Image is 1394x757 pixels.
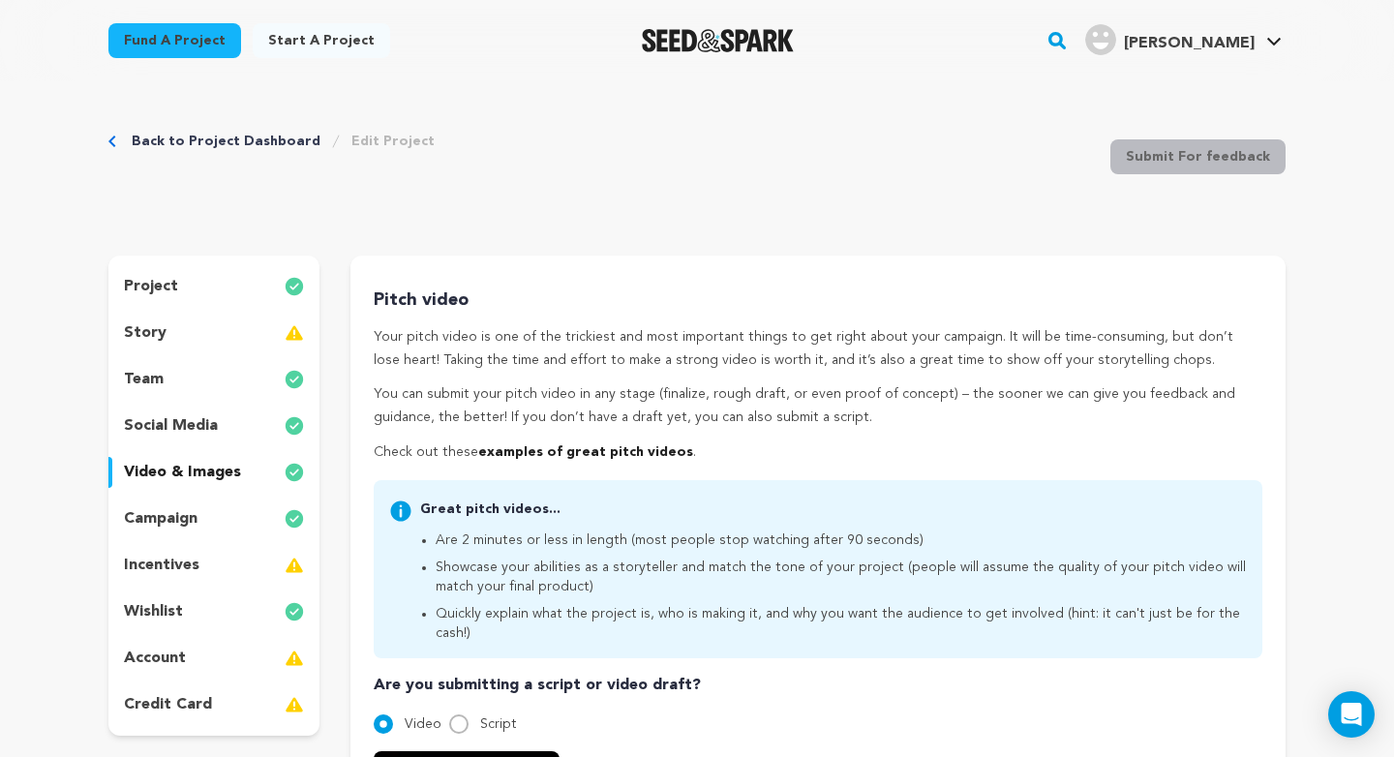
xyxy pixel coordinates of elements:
[285,647,304,670] img: warning-full.svg
[374,287,1262,315] p: Pitch video
[124,461,241,484] p: video & images
[108,271,319,302] button: project
[108,23,241,58] a: Fund a project
[478,445,693,459] a: examples of great pitch videos
[1124,36,1255,51] span: [PERSON_NAME]
[108,643,319,674] button: account
[108,410,319,441] button: social media
[285,600,304,623] img: check-circle-full.svg
[108,457,319,488] button: video & images
[285,554,304,577] img: warning-full.svg
[374,441,1262,465] p: Check out these .
[480,717,517,731] span: Script
[285,368,304,391] img: check-circle-full.svg
[1085,24,1255,55] div: Gabriel Busaneli S.'s Profile
[436,604,1247,643] li: Quickly explain what the project is, who is making it, and why you want the audience to get invol...
[374,674,1262,697] p: Are you submitting a script or video draft?
[1081,20,1286,61] span: Gabriel Busaneli S.'s Profile
[285,507,304,530] img: check-circle-full.svg
[124,321,167,345] p: story
[108,503,319,534] button: campaign
[124,647,186,670] p: account
[124,600,183,623] p: wishlist
[253,23,390,58] a: Start a project
[285,414,304,438] img: check-circle-full.svg
[124,275,178,298] p: project
[285,461,304,484] img: check-circle-full.svg
[124,414,218,438] p: social media
[405,717,441,731] span: Video
[1328,691,1375,738] div: Open Intercom Messenger
[642,29,794,52] img: Seed&Spark Logo Dark Mode
[124,368,164,391] p: team
[642,29,794,52] a: Seed&Spark Homepage
[108,364,319,395] button: team
[420,500,1247,519] p: Great pitch videos...
[1085,24,1116,55] img: user.png
[124,554,199,577] p: incentives
[132,132,320,151] a: Back to Project Dashboard
[108,550,319,581] button: incentives
[436,530,1247,550] li: Are 2 minutes or less in length (most people stop watching after 90 seconds)
[108,596,319,627] button: wishlist
[374,383,1262,430] p: You can submit your pitch video in any stage (finalize, rough draft, or even proof of concept) – ...
[374,326,1262,373] p: Your pitch video is one of the trickiest and most important things to get right about your campai...
[1110,139,1286,174] button: Submit For feedback
[108,689,319,720] button: credit card
[124,693,212,716] p: credit card
[285,693,304,716] img: warning-full.svg
[124,507,197,530] p: campaign
[285,275,304,298] img: check-circle-full.svg
[108,318,319,348] button: story
[436,558,1247,596] li: Showcase your abilities as a storyteller and match the tone of your project (people will assume t...
[108,132,435,151] div: Breadcrumb
[1081,20,1286,55] a: Gabriel Busaneli S.'s Profile
[285,321,304,345] img: warning-full.svg
[351,132,435,151] a: Edit Project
